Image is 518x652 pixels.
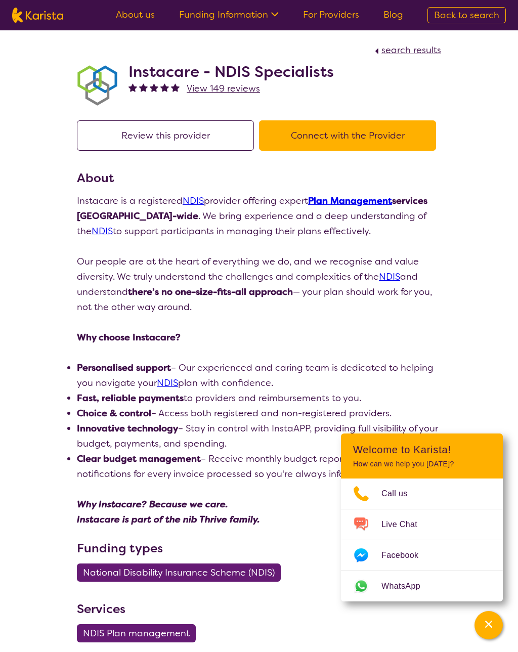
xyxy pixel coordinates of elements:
[353,460,491,468] p: How can we help you [DATE]?
[372,44,441,56] a: search results
[12,8,63,23] img: Karista logo
[341,479,503,601] ul: Choose channel
[77,129,259,142] a: Review this provider
[160,83,169,92] img: fullstar
[381,486,420,501] span: Call us
[77,513,260,526] em: Instacare is part of the nib Thrive family.
[434,9,499,21] span: Back to search
[259,129,441,142] a: Connect with the Provider
[353,444,491,456] h2: Welcome to Karista!
[77,421,441,451] li: – Stay in control with InstaAPP, providing full visibility of your budget, payments, and spending.
[77,451,441,482] li: – Receive monthly budget reports and invoice notifications for every invoice processed so you're ...
[303,9,359,21] a: For Providers
[77,498,228,510] em: Why Instacare? Because we care.
[259,120,436,151] button: Connect with the Provider
[187,82,260,95] span: View 149 reviews
[150,83,158,92] img: fullstar
[183,195,204,207] a: NDIS
[128,63,334,81] h2: Instacare - NDIS Specialists
[77,422,178,434] strong: Innovative technology
[77,407,151,419] strong: Choice & control
[77,539,441,557] h3: Funding types
[474,611,503,639] button: Channel Menu
[381,517,429,532] span: Live Chat
[77,600,441,618] h3: Services
[187,81,260,96] a: View 149 reviews
[128,83,137,92] img: fullstar
[383,9,403,21] a: Blog
[77,390,441,406] li: to providers and reimbursements to you.
[171,83,180,92] img: fullstar
[77,65,117,106] img: obkhna0zu27zdd4ubuus.png
[139,83,148,92] img: fullstar
[381,579,433,594] span: WhatsApp
[83,624,190,642] span: NDIS Plan management
[77,362,171,374] strong: Personalised support
[341,571,503,601] a: Web link opens in a new tab.
[77,392,184,404] strong: Fast, reliable payments
[116,9,155,21] a: About us
[77,254,441,315] p: Our people are at the heart of everything we do, and we recognise and value diversity. We truly u...
[381,548,430,563] span: Facebook
[92,225,113,237] a: NDIS
[77,567,287,579] a: National Disability Insurance Scheme (NDIS)
[77,193,441,239] p: Instacare is a registered provider offering expert . We bring experience and a deep understanding...
[128,286,293,298] strong: there’s no one-size-fits-all approach
[179,9,279,21] a: Funding Information
[77,169,441,187] h3: About
[77,360,441,390] li: – Our experienced and caring team is dedicated to helping you navigate your plan with confidence.
[77,627,202,639] a: NDIS Plan management
[379,271,400,283] a: NDIS
[308,195,392,207] a: Plan Management
[427,7,506,23] a: Back to search
[157,377,178,389] a: NDIS
[77,453,201,465] strong: Clear budget management
[77,120,254,151] button: Review this provider
[341,433,503,601] div: Channel Menu
[83,563,275,582] span: National Disability Insurance Scheme (NDIS)
[381,44,441,56] span: search results
[77,406,441,421] li: – Access both registered and non-registered providers.
[77,331,181,343] strong: Why choose Instacare?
